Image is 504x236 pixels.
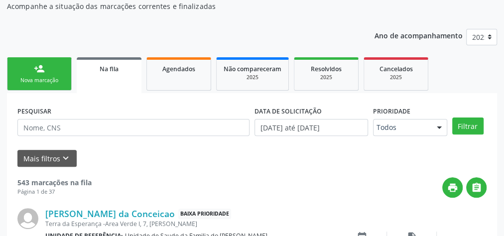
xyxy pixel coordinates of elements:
span: Baixa Prioridade [178,209,231,219]
p: Ano de acompanhamento [375,29,463,41]
div: Página 1 de 37 [17,188,92,196]
i:  [471,182,482,193]
div: Nova marcação [14,77,64,84]
label: PESQUISAR [17,104,51,119]
label: Prioridade [373,104,410,119]
div: 2025 [301,74,351,81]
span: Resolvidos [311,65,342,73]
i: keyboard_arrow_down [60,153,71,164]
i: print [447,182,458,193]
span: Na fila [100,65,119,73]
button: Filtrar [452,118,484,134]
input: Selecione um intervalo [254,119,368,136]
p: Acompanhe a situação das marcações correntes e finalizadas [7,1,350,11]
span: Agendados [162,65,195,73]
span: Todos [377,122,427,132]
div: person_add [34,63,45,74]
label: DATA DE SOLICITAÇÃO [254,104,322,119]
a: [PERSON_NAME] da Conceicao [45,208,175,219]
div: 2025 [224,74,281,81]
button: Mais filtroskeyboard_arrow_down [17,150,77,167]
strong: 543 marcações na fila [17,178,92,187]
button: print [442,177,463,198]
button:  [466,177,487,198]
span: Cancelados [379,65,413,73]
div: 2025 [371,74,421,81]
div: Terra da Esperança -Area Verde I, 7, [PERSON_NAME] [45,220,337,228]
input: Nome, CNS [17,119,250,136]
span: Não compareceram [224,65,281,73]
